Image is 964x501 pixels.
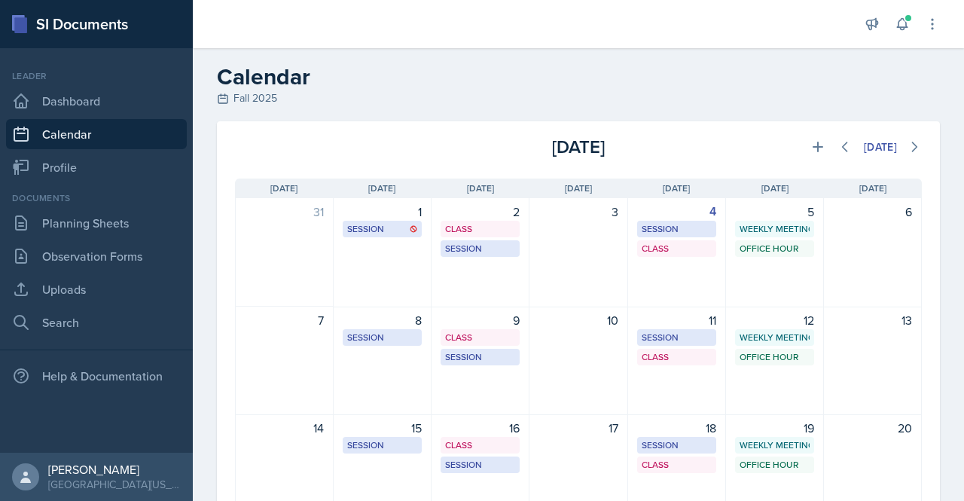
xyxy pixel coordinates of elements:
div: Office Hour [740,242,810,255]
a: Planning Sheets [6,208,187,238]
span: [DATE] [467,182,494,195]
button: [DATE] [854,134,907,160]
div: [GEOGRAPHIC_DATA][US_STATE] in [GEOGRAPHIC_DATA] [48,477,181,492]
div: 17 [538,419,618,437]
a: Uploads [6,274,187,304]
span: [DATE] [368,182,395,195]
div: Weekly Meeting [740,222,810,236]
div: 3 [538,203,618,221]
div: Session [445,458,515,472]
div: Session [642,331,712,344]
div: 13 [833,311,912,329]
div: 10 [538,311,618,329]
div: [DATE] [864,141,897,153]
div: 18 [637,419,716,437]
div: 15 [343,419,422,437]
div: 4 [637,203,716,221]
a: Profile [6,152,187,182]
div: Fall 2025 [217,90,940,106]
div: 14 [245,419,324,437]
div: Office Hour [740,350,810,364]
span: [DATE] [761,182,789,195]
div: 8 [343,311,422,329]
div: 31 [245,203,324,221]
div: Session [445,242,515,255]
div: Weekly Meeting [740,438,810,452]
div: Class [642,350,712,364]
div: 12 [735,311,814,329]
div: 9 [441,311,520,329]
h2: Calendar [217,63,940,90]
div: Office Hour [740,458,810,472]
div: Session [347,222,417,236]
a: Calendar [6,119,187,149]
span: [DATE] [270,182,297,195]
div: Class [445,438,515,452]
a: Search [6,307,187,338]
div: 7 [245,311,324,329]
div: Help & Documentation [6,361,187,391]
span: [DATE] [859,182,886,195]
div: 20 [833,419,912,437]
div: 11 [637,311,716,329]
a: Dashboard [6,86,187,116]
div: [DATE] [464,133,693,160]
div: Leader [6,69,187,83]
span: [DATE] [565,182,592,195]
div: Weekly Meeting [740,331,810,344]
div: Session [347,331,417,344]
div: Session [642,222,712,236]
div: 2 [441,203,520,221]
div: Documents [6,191,187,205]
div: 19 [735,419,814,437]
div: 6 [833,203,912,221]
div: Session [445,350,515,364]
div: Class [642,458,712,472]
div: Session [347,438,417,452]
div: Class [445,222,515,236]
div: 5 [735,203,814,221]
div: Session [642,438,712,452]
a: Observation Forms [6,241,187,271]
div: Class [642,242,712,255]
span: [DATE] [663,182,690,195]
div: Class [445,331,515,344]
div: 1 [343,203,422,221]
div: [PERSON_NAME] [48,462,181,477]
div: 16 [441,419,520,437]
